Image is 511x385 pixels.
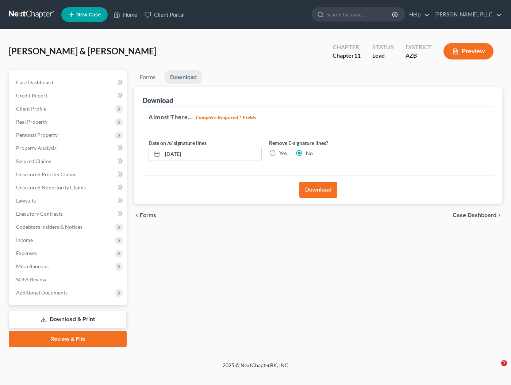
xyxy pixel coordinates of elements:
[299,182,337,198] button: Download
[16,224,82,230] span: Codebtors Insiders & Notices
[10,89,127,102] a: Credit Report
[279,150,287,157] label: Yes
[164,70,203,84] a: Download
[76,12,101,18] span: New Case
[10,168,127,181] a: Unsecured Priority Claims
[134,212,140,218] i: chevron_left
[16,132,58,138] span: Personal Property
[16,119,47,125] span: Real Property
[143,96,173,105] div: Download
[10,142,127,155] a: Property Analysis
[496,212,502,218] i: chevron_right
[140,212,156,218] span: Forms
[149,113,488,122] h5: Almost There...
[16,237,33,243] span: Income
[16,184,86,190] span: Unsecured Nonpriority Claims
[10,194,127,207] a: Lawsuits
[10,207,127,220] a: Executory Contracts
[372,51,394,60] div: Lead
[16,197,36,204] span: Lawsuits
[406,8,430,21] a: Help
[16,289,68,296] span: Additional Documents
[16,211,63,217] span: Executory Contracts
[501,360,507,366] span: 1
[486,360,504,378] iframe: Intercom live chat
[110,8,141,21] a: Home
[16,250,37,256] span: Expenses
[16,263,49,269] span: Miscellaneous
[354,52,361,59] span: 11
[10,273,127,286] a: SOFA Review
[406,43,432,51] div: District
[269,139,382,147] label: Remove E-signature lines?
[9,46,157,56] span: [PERSON_NAME] & [PERSON_NAME]
[149,139,207,147] label: Date on /s/ signature lines
[196,115,256,120] strong: Complete Required * Fields
[134,70,161,84] a: Forms
[10,76,127,89] a: Case Dashboard
[16,92,47,99] span: Credit Report
[372,43,394,51] div: Status
[9,311,127,328] a: Download & Print
[134,212,166,218] button: chevron_left Forms
[306,150,313,157] label: No
[16,158,51,164] span: Secured Claims
[16,145,57,151] span: Property Analysis
[16,105,46,112] span: Client Profile
[47,362,464,375] div: 2025 © NextChapterBK, INC
[453,212,496,218] span: Case Dashboard
[333,51,361,60] div: Chapter
[16,276,46,282] span: SOFA Review
[16,79,53,85] span: Case Dashboard
[453,212,502,218] a: Case Dashboard chevron_right
[443,43,493,59] button: Preview
[10,155,127,168] a: Secured Claims
[141,8,188,21] a: Client Portal
[9,331,127,347] a: Review & File
[16,171,76,177] span: Unsecured Priority Claims
[10,181,127,194] a: Unsecured Nonpriority Claims
[431,8,502,21] a: [PERSON_NAME], PLLC
[333,43,361,51] div: Chapter
[162,147,261,161] input: MM/DD/YYYY
[406,51,432,60] div: AZB
[326,8,393,21] input: Search by name...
